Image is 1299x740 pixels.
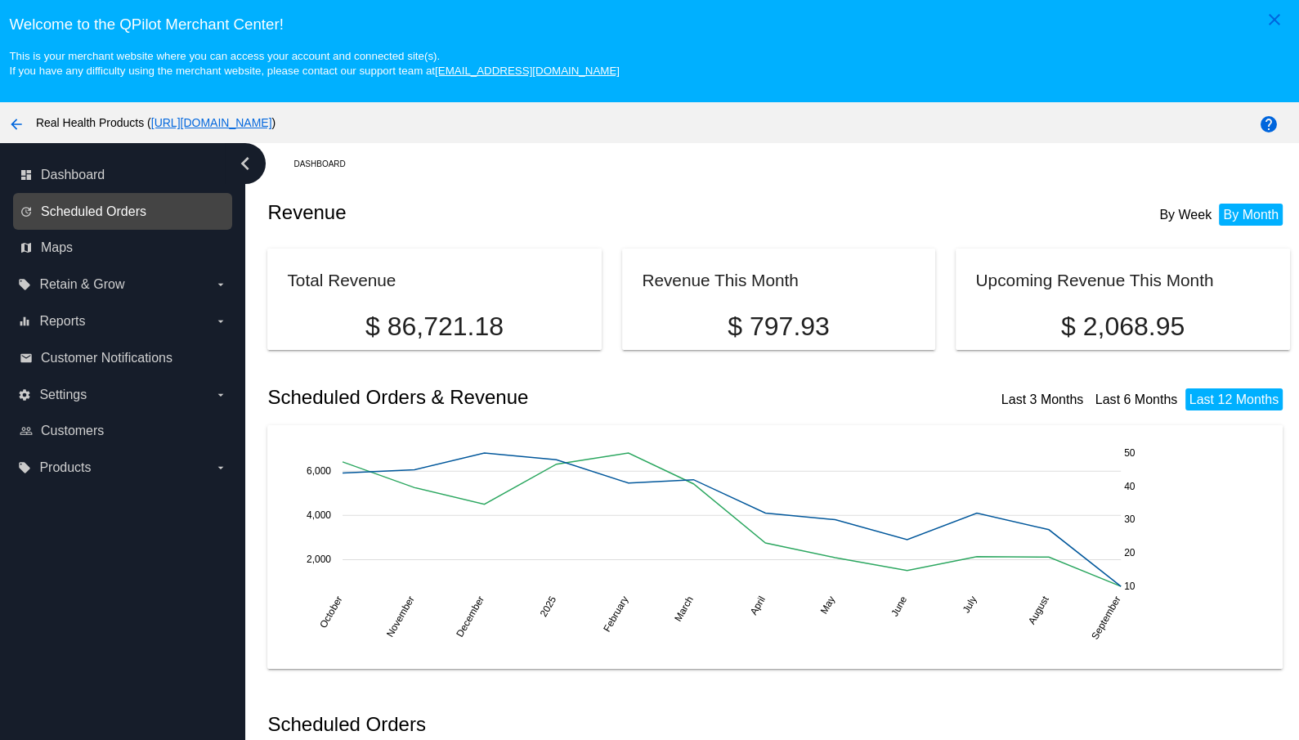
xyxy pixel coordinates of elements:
[889,594,909,618] text: June
[20,345,227,371] a: email Customer Notifications
[20,205,33,218] i: update
[672,594,696,624] text: March
[1124,481,1136,492] text: 40
[20,241,33,254] i: map
[1095,392,1178,406] a: Last 6 Months
[41,351,172,366] span: Customer Notifications
[267,201,778,224] h2: Revenue
[307,465,331,477] text: 6,000
[36,116,275,129] span: Real Health Products ( )
[41,424,104,438] span: Customers
[20,352,33,365] i: email
[1090,594,1123,642] text: September
[384,594,417,639] text: November
[748,594,768,617] text: April
[1124,514,1136,525] text: 30
[41,168,105,182] span: Dashboard
[1124,547,1136,558] text: 20
[39,314,85,329] span: Reports
[1124,447,1136,459] text: 50
[9,50,619,77] small: This is your merchant website where you can access your account and connected site(s). If you hav...
[20,418,227,444] a: people_outline Customers
[1189,392,1279,406] a: Last 12 Months
[538,594,559,618] text: 2025
[20,168,33,182] i: dashboard
[602,594,631,635] text: February
[41,204,146,219] span: Scheduled Orders
[20,162,227,188] a: dashboard Dashboard
[41,240,73,255] span: Maps
[975,271,1213,289] h2: Upcoming Revenue This Month
[818,594,837,617] text: May
[1001,392,1084,406] a: Last 3 Months
[214,388,227,401] i: arrow_drop_down
[151,116,272,129] a: [URL][DOMAIN_NAME]
[455,594,487,639] text: December
[287,271,396,289] h2: Total Revenue
[39,277,124,292] span: Retain & Grow
[20,235,227,261] a: map Maps
[293,151,360,177] a: Dashboard
[7,114,26,134] mat-icon: arrow_back
[1265,10,1284,29] mat-icon: close
[961,594,979,615] text: July
[435,65,620,77] a: [EMAIL_ADDRESS][DOMAIN_NAME]
[307,509,331,521] text: 4,000
[1259,114,1279,134] mat-icon: help
[39,460,91,475] span: Products
[18,278,31,291] i: local_offer
[39,388,87,402] span: Settings
[287,312,581,342] p: $ 86,721.18
[232,150,258,177] i: chevron_left
[318,594,345,630] text: October
[18,388,31,401] i: settings
[267,713,778,736] h2: Scheduled Orders
[18,315,31,328] i: equalizer
[1026,594,1051,626] text: August
[975,312,1270,342] p: $ 2,068.95
[1155,204,1216,226] li: By Week
[214,278,227,291] i: arrow_drop_down
[214,461,227,474] i: arrow_drop_down
[307,554,331,565] text: 2,000
[1219,204,1283,226] li: By Month
[642,312,915,342] p: $ 797.93
[20,424,33,437] i: people_outline
[9,16,1289,34] h3: Welcome to the QPilot Merchant Center!
[1124,581,1136,592] text: 10
[214,315,227,328] i: arrow_drop_down
[642,271,799,289] h2: Revenue This Month
[18,461,31,474] i: local_offer
[20,199,227,225] a: update Scheduled Orders
[267,386,778,409] h2: Scheduled Orders & Revenue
